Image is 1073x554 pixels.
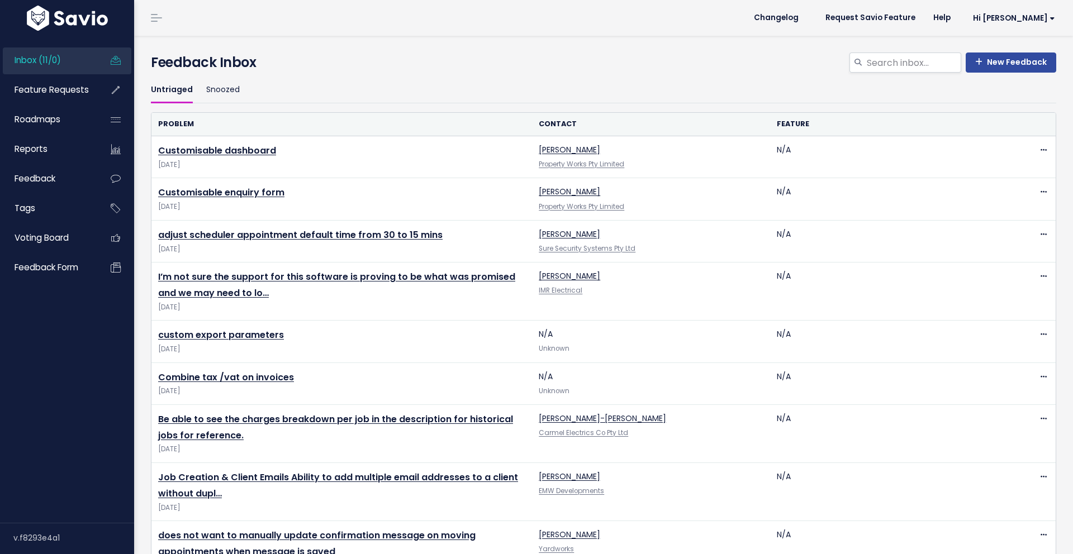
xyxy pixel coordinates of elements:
[539,202,624,211] a: Property Works Pty Limited
[539,344,569,353] span: Unknown
[770,220,1008,262] td: N/A
[966,52,1056,73] a: New Feedback
[158,502,525,514] span: [DATE]
[158,343,525,355] span: [DATE]
[539,244,635,253] a: Sure Security Systems Pty Ltd
[539,486,604,495] a: EMW Developments
[754,14,799,22] span: Changelog
[539,186,600,197] a: [PERSON_NAME]
[3,166,93,192] a: Feedback
[206,77,240,103] a: Snoozed
[15,202,35,214] span: Tags
[158,328,284,341] a: custom export parameters
[3,195,93,221] a: Tags
[539,471,600,482] a: [PERSON_NAME]
[158,371,294,384] a: Combine tax /vat on invoices
[973,14,1055,22] span: Hi [PERSON_NAME]
[770,136,1008,178] td: N/A
[770,113,1008,136] th: Feature
[539,545,574,553] a: Yardworks
[539,529,600,540] a: [PERSON_NAME]
[158,243,525,255] span: [DATE]
[532,362,770,404] td: N/A
[3,77,93,103] a: Feature Requests
[158,413,513,442] a: Be able to see the charges breakdown per job in the description for historical jobs for reference.
[770,178,1008,220] td: N/A
[3,47,93,73] a: Inbox (11/0)
[770,262,1008,321] td: N/A
[158,385,525,397] span: [DATE]
[158,159,525,171] span: [DATE]
[158,471,518,500] a: Job Creation & Client Emails Ability to add multiple email addresses to a client without dupl…
[15,54,61,66] span: Inbox (11/0)
[532,113,770,136] th: Contact
[158,302,525,313] span: [DATE]
[13,523,134,552] div: v.f8293e4a1
[539,386,569,395] span: Unknown
[151,77,1056,103] ul: Filter feature requests
[539,428,628,437] a: Carmel Electrics Co Pty Ltd
[158,186,284,199] a: Customisable enquiry form
[924,9,960,26] a: Help
[539,160,624,169] a: Property Works Pty Limited
[158,228,443,241] a: adjust scheduler appointment default time from 30 to 15 mins
[770,362,1008,404] td: N/A
[15,232,69,243] span: Voting Board
[151,77,193,103] a: Untriaged
[15,261,78,273] span: Feedback form
[24,6,111,31] img: logo-white.9d6f32f41409.svg
[158,443,525,455] span: [DATE]
[15,173,55,184] span: Feedback
[151,113,532,136] th: Problem
[539,144,600,155] a: [PERSON_NAME]
[151,52,1056,73] h4: Feedback Inbox
[15,84,89,95] span: Feature Requests
[770,321,1008,362] td: N/A
[532,321,770,362] td: N/A
[3,225,93,251] a: Voting Board
[539,413,666,424] a: [PERSON_NAME]-[PERSON_NAME]
[15,143,48,155] span: Reports
[3,255,93,280] a: Feedback form
[158,270,515,299] a: I’m not sure the support for this software is proving to be what was promised and we may need to lo…
[866,52,961,73] input: Search inbox...
[770,462,1008,520] td: N/A
[960,9,1064,27] a: Hi [PERSON_NAME]
[15,113,60,125] span: Roadmaps
[3,107,93,132] a: Roadmaps
[539,270,600,281] a: [PERSON_NAME]
[816,9,924,26] a: Request Savio Feature
[3,136,93,162] a: Reports
[539,228,600,240] a: [PERSON_NAME]
[158,201,525,213] span: [DATE]
[158,144,276,157] a: Customisable dashboard
[770,404,1008,462] td: N/A
[539,286,582,295] a: IMR Electrical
